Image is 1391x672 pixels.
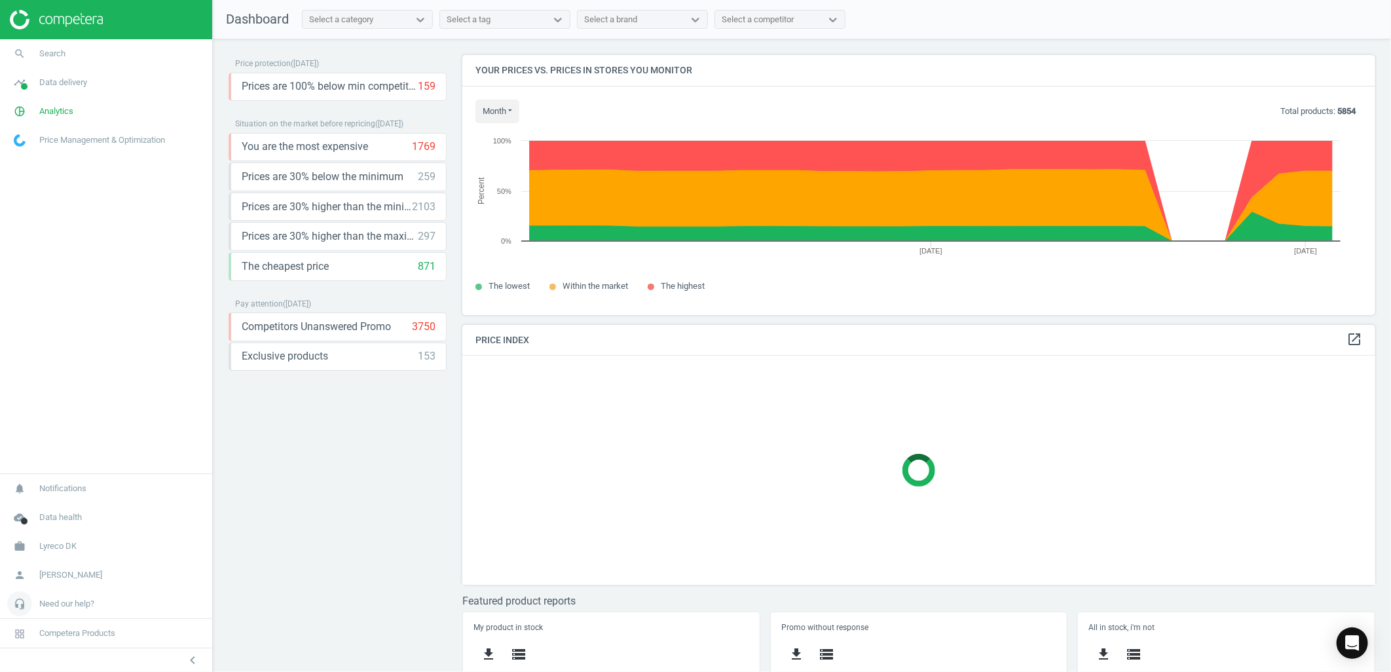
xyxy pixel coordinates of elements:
i: storage [1126,646,1142,662]
span: You are the most expensive [242,140,368,154]
span: Prices are 30% higher than the maximal [242,229,418,244]
span: Price Management & Optimization [39,134,165,146]
button: storage [504,639,534,670]
i: timeline [7,70,32,95]
span: ( [DATE] ) [291,59,319,68]
text: 50% [497,187,511,195]
span: Within the market [563,281,628,291]
div: 2103 [412,200,436,214]
div: 159 [418,79,436,94]
b: 5854 [1337,106,1356,116]
i: person [7,563,32,588]
img: wGWNvw8QSZomAAAAABJRU5ErkJggg== [14,134,26,147]
h4: Your prices vs. prices in stores you monitor [462,55,1375,86]
span: Data health [39,512,82,523]
h3: Featured product reports [462,595,1375,607]
p: Total products: [1280,105,1356,117]
i: headset_mic [7,591,32,616]
h5: All in stock, i'm not [1089,623,1364,632]
div: 1769 [412,140,436,154]
div: Select a competitor [722,14,794,26]
span: Competitors Unanswered Promo [242,320,391,334]
span: Search [39,48,65,60]
tspan: [DATE] [919,247,942,255]
i: notifications [7,476,32,501]
div: 259 [418,170,436,184]
i: get_app [481,646,496,662]
span: ( [DATE] ) [283,299,311,308]
span: Need our help? [39,598,94,610]
span: The lowest [489,281,530,291]
div: 153 [418,349,436,364]
text: 0% [501,237,511,245]
i: open_in_new [1346,331,1362,347]
div: 297 [418,229,436,244]
span: Lyreco DK [39,540,77,552]
button: get_app [473,639,504,670]
h5: Promo without response [781,623,1056,632]
img: ajHJNr6hYgQAAAAASUVORK5CYII= [10,10,103,29]
span: ( [DATE] ) [375,119,403,128]
i: pie_chart_outlined [7,99,32,124]
i: storage [511,646,527,662]
button: chevron_left [176,652,209,669]
span: [PERSON_NAME] [39,569,102,581]
span: Situation on the market before repricing [235,119,375,128]
span: Pay attention [235,299,283,308]
span: Notifications [39,483,86,495]
div: Open Intercom Messenger [1337,627,1368,659]
tspan: [DATE] [1295,247,1318,255]
i: cloud_done [7,505,32,530]
tspan: Percent [477,177,486,204]
span: Prices are 30% below the minimum [242,170,403,184]
button: storage [1119,639,1149,670]
h5: My product in stock [473,623,749,632]
a: open_in_new [1346,331,1362,348]
span: Exclusive products [242,349,328,364]
div: 871 [418,259,436,274]
button: get_app [1089,639,1119,670]
div: Select a brand [584,14,637,26]
div: Select a tag [447,14,491,26]
i: search [7,41,32,66]
span: Data delivery [39,77,87,88]
span: Prices are 30% higher than the minimum [242,200,412,214]
i: work [7,534,32,559]
button: get_app [781,639,811,670]
span: The cheapest price [242,259,329,274]
span: Dashboard [226,11,289,27]
button: storage [811,639,842,670]
i: get_app [788,646,804,662]
span: Competera Products [39,627,115,639]
text: 100% [493,137,511,145]
h4: Price Index [462,325,1375,356]
div: Select a category [309,14,373,26]
button: month [475,100,519,123]
span: The highest [661,281,705,291]
i: chevron_left [185,652,200,668]
div: 3750 [412,320,436,334]
i: storage [819,646,834,662]
i: get_app [1096,646,1112,662]
span: Price protection [235,59,291,68]
span: Analytics [39,105,73,117]
span: Prices are 100% below min competitor [242,79,418,94]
